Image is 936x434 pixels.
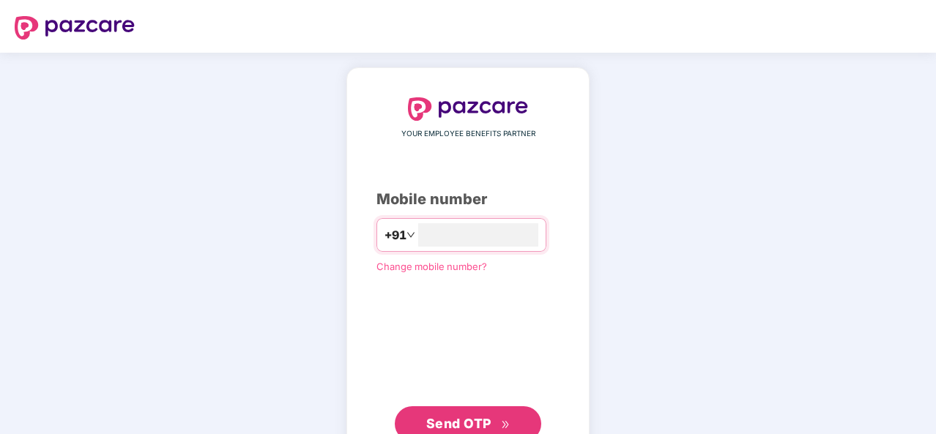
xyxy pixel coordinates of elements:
span: down [406,231,415,239]
img: logo [15,16,135,40]
div: Mobile number [376,188,560,211]
span: +91 [385,226,406,244]
span: Send OTP [426,416,491,431]
span: double-right [501,420,510,430]
span: YOUR EMPLOYEE BENEFITS PARTNER [401,128,535,140]
a: Change mobile number? [376,261,487,272]
img: logo [408,97,528,121]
